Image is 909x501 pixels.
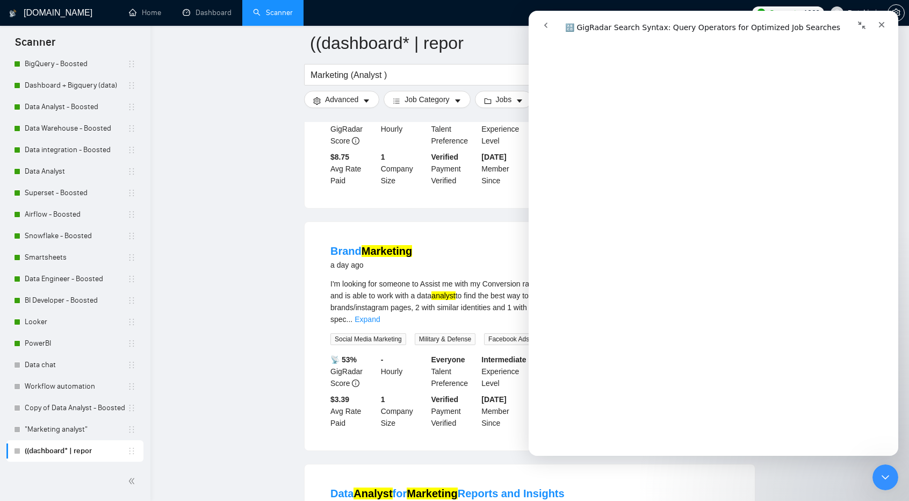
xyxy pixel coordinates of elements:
span: Scanner [6,34,64,57]
a: BigQuery - Boosted [25,53,127,75]
b: Verified [431,395,459,404]
li: BigQuery - Boosted [6,53,143,75]
mark: Analyst [353,488,392,499]
img: logo [9,5,17,22]
button: barsJob Categorycaret-down [384,91,470,108]
li: Dashboard + Bigquery (data) [6,75,143,96]
div: Experience Level [479,111,530,147]
span: Job Category [405,94,449,105]
li: Data Analyst [6,161,143,182]
span: holder [127,447,136,455]
div: Company Size [379,393,429,429]
span: caret-down [516,97,523,105]
a: Data Analyst [25,161,127,182]
div: I'm looking for someone to Assist me with my Conversion rates. I'm looking for someone who knows ... [330,278,729,325]
li: Smartsheets [6,247,143,268]
iframe: Intercom live chat [529,11,898,456]
a: Copy of Data Analyst - Boosted [25,397,127,419]
span: holder [127,382,136,391]
input: Scanner name... [310,30,733,56]
b: [DATE] [481,153,506,161]
span: holder [127,425,136,434]
span: setting [888,9,904,17]
span: 1960 [804,7,820,19]
a: homeHome [129,8,161,17]
b: Everyone [431,355,465,364]
li: Data Warehouse - Boosted [6,118,143,139]
b: $8.75 [330,153,349,161]
li: Airflow - Boosted [6,204,143,225]
a: Snowflake - Boosted [25,225,127,247]
div: Hourly [379,354,429,389]
span: info-circle [352,380,359,387]
span: Military & Defense [415,333,475,345]
span: caret-down [363,97,370,105]
li: Snowflake - Boosted [6,225,143,247]
a: DataAnalystforMarketingReports and Insights [330,488,565,499]
a: dashboardDashboard [183,8,232,17]
input: Search Freelance Jobs... [311,68,597,82]
a: Data Warehouse - Boosted [25,118,127,139]
span: holder [127,339,136,348]
span: holder [127,296,136,305]
b: - [381,355,384,364]
li: "Marketing analyst" [6,419,143,440]
li: Looker [6,311,143,333]
span: ... [347,315,353,324]
a: Smartsheets [25,247,127,268]
a: Looker [25,311,127,333]
span: holder [127,210,136,219]
div: Member Since [479,151,530,187]
span: user [833,9,841,17]
div: Company Size [379,151,429,187]
span: holder [127,167,136,176]
div: Talent Preference [429,111,480,147]
div: a day ago [330,259,412,271]
b: [DATE] [481,395,506,404]
div: Talent Preference [429,354,480,389]
span: holder [127,103,136,111]
span: Advanced [325,94,358,105]
li: Data Engineer - Boosted [6,268,143,290]
span: holder [127,146,136,154]
span: double-left [128,476,139,486]
span: Jobs [496,94,512,105]
li: ((dashboard* | repor [6,440,143,462]
iframe: Intercom live chat [872,464,898,490]
a: Airflow - Boosted [25,204,127,225]
a: Data integration - Boosted [25,139,127,161]
span: holder [127,404,136,412]
span: holder [127,60,136,68]
span: caret-down [454,97,461,105]
span: Connects: [769,7,801,19]
div: Member Since [479,393,530,429]
b: Verified [431,153,459,161]
mark: Marketing [362,245,412,257]
img: upwork-logo.png [757,9,766,17]
a: PowerBI [25,333,127,354]
a: ((dashboard* | repor [25,440,127,462]
li: PowerBI [6,333,143,354]
div: Hourly [379,111,429,147]
div: Avg Rate Paid [328,393,379,429]
li: Data Analyst - Boosted [6,96,143,118]
b: 1 [381,153,385,161]
div: Payment Verified [429,151,480,187]
span: Facebook Ads Manager [484,333,561,345]
div: GigRadar Score [328,354,379,389]
button: setting [888,4,905,22]
mark: analyst [431,291,455,300]
a: Superset - Boosted [25,182,127,204]
b: $3.39 [330,395,349,404]
a: Workflow automation [25,376,127,397]
span: holder [127,361,136,369]
a: setting [888,9,905,17]
a: searchScanner [253,8,293,17]
span: Social Media Marketing [330,333,406,345]
a: Data Engineer - Boosted [25,268,127,290]
mark: Marketing [407,488,457,499]
li: Workflow automation [6,376,143,397]
span: holder [127,81,136,90]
